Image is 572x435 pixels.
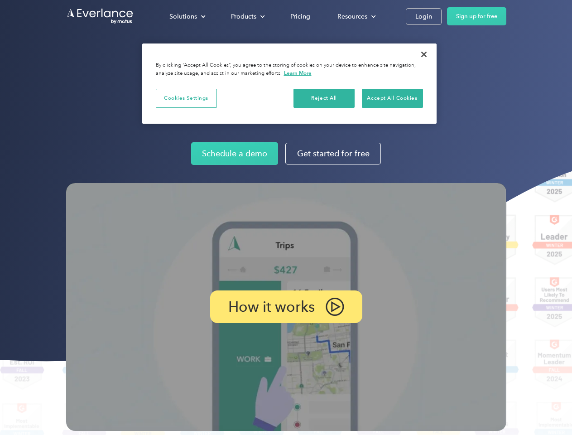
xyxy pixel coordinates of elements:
div: Solutions [169,11,197,22]
div: Login [415,11,432,22]
div: Resources [328,9,383,24]
div: Cookie banner [142,43,437,124]
a: Pricing [281,9,319,24]
a: Go to homepage [66,8,134,25]
div: Resources [337,11,367,22]
a: More information about your privacy, opens in a new tab [284,70,312,76]
div: Pricing [290,11,310,22]
div: Privacy [142,43,437,124]
div: Products [222,9,272,24]
a: Schedule a demo [191,142,278,165]
button: Reject All [293,89,355,108]
input: Submit [67,54,112,73]
a: Login [406,8,442,25]
a: Get started for free [285,143,381,164]
a: Sign up for free [447,7,506,25]
button: Cookies Settings [156,89,217,108]
button: Accept All Cookies [362,89,423,108]
div: By clicking “Accept All Cookies”, you agree to the storing of cookies on your device to enhance s... [156,62,423,77]
div: Solutions [160,9,213,24]
button: Close [414,44,434,64]
div: Products [231,11,256,22]
p: How it works [228,301,315,312]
